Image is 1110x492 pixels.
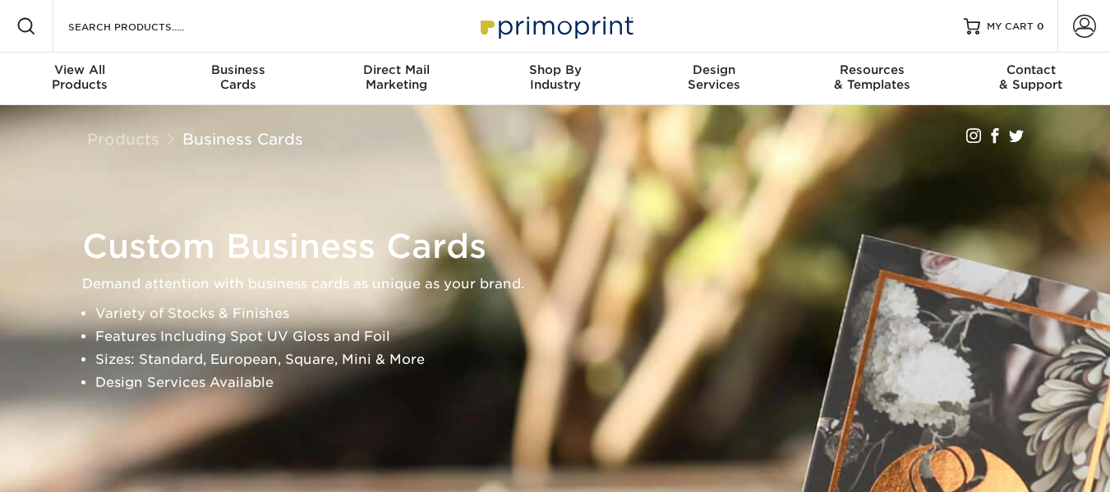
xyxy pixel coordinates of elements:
a: Direct MailMarketing [317,53,476,105]
div: & Support [951,62,1110,92]
div: Services [634,62,793,92]
a: Products [87,130,159,148]
a: Shop ByIndustry [476,53,634,105]
span: MY CART [987,20,1034,34]
li: Sizes: Standard, European, Square, Mini & More [95,348,1043,371]
span: Design [634,62,793,77]
a: BusinessCards [159,53,317,105]
a: Resources& Templates [793,53,951,105]
li: Variety of Stocks & Finishes [95,302,1043,325]
p: Demand attention with business cards as unique as your brand. [82,273,1043,296]
div: Industry [476,62,634,92]
img: Primoprint [473,8,638,44]
span: Direct Mail [317,62,476,77]
span: Business [159,62,317,77]
div: & Templates [793,62,951,92]
li: Features Including Spot UV Gloss and Foil [95,325,1043,348]
span: Contact [951,62,1110,77]
span: 0 [1037,21,1044,32]
span: Shop By [476,62,634,77]
span: Resources [793,62,951,77]
li: Design Services Available [95,371,1043,394]
h1: Custom Business Cards [82,227,1043,266]
a: Contact& Support [951,53,1110,105]
input: SEARCH PRODUCTS..... [67,16,227,36]
a: Business Cards [182,130,303,148]
div: Marketing [317,62,476,92]
a: DesignServices [634,53,793,105]
div: Cards [159,62,317,92]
